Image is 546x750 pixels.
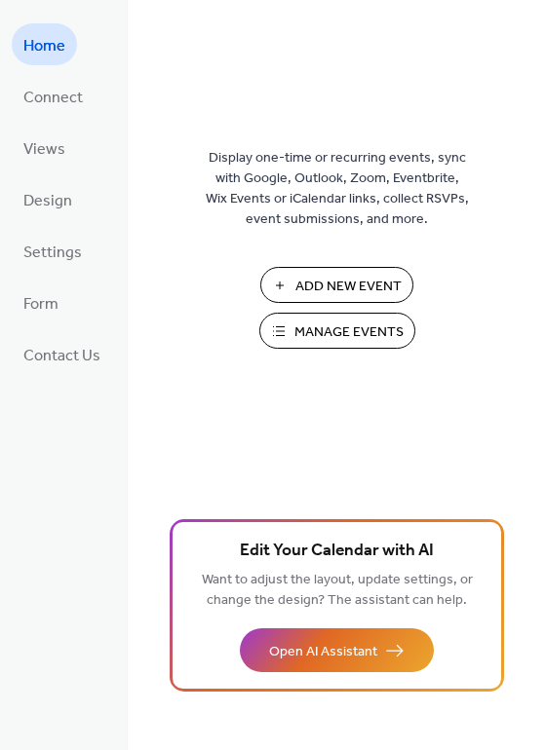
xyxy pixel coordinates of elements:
span: Form [23,289,58,319]
a: Home [12,23,77,65]
span: Open AI Assistant [269,642,377,662]
button: Manage Events [259,313,415,349]
a: Contact Us [12,333,112,375]
a: Settings [12,230,94,272]
a: Form [12,281,70,323]
span: Views [23,134,65,165]
a: Views [12,127,77,169]
span: Settings [23,238,82,268]
a: Connect [12,75,95,117]
button: Add New Event [260,267,413,303]
span: Add New Event [295,277,402,297]
span: Design [23,186,72,216]
button: Open AI Assistant [240,628,434,672]
span: Want to adjust the layout, update settings, or change the design? The assistant can help. [202,567,473,614]
span: Home [23,31,65,61]
span: Display one-time or recurring events, sync with Google, Outlook, Zoom, Eventbrite, Wix Events or ... [206,148,469,230]
a: Design [12,178,84,220]
span: Manage Events [294,322,404,343]
span: Contact Us [23,341,100,371]
span: Edit Your Calendar with AI [240,538,434,565]
span: Connect [23,83,83,113]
